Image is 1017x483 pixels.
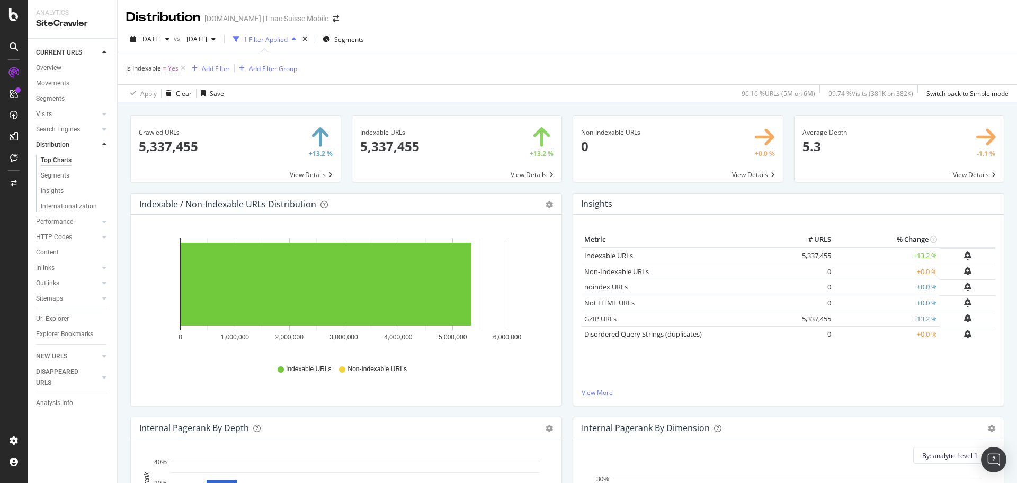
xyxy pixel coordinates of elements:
span: Segments [334,35,364,44]
span: 2024 Feb. 1st [182,34,207,43]
a: Performance [36,216,99,227]
div: gear [546,425,553,432]
div: 96.16 % URLs ( 5M on 6M ) [742,89,815,98]
div: Internal Pagerank By Dimension [582,423,710,433]
td: 0 [791,295,834,311]
div: Add Filter Group [249,64,297,73]
button: Add Filter [188,62,230,75]
a: CURRENT URLS [36,47,99,58]
div: Analytics [36,8,109,17]
a: Internationalization [41,201,110,212]
div: bell-plus [964,283,971,291]
div: Content [36,247,59,258]
a: Insights [41,186,110,197]
div: Top Charts [41,155,72,166]
a: GZIP URLs [584,314,617,323]
div: Performance [36,216,73,227]
th: Metric [582,232,791,248]
span: Indexable URLs [286,365,331,374]
div: gear [546,201,553,208]
button: [DATE] [126,31,174,48]
div: CURRENT URLS [36,47,82,58]
div: Movements [36,78,69,89]
td: +0.0 % [834,327,940,343]
a: Top Charts [41,155,110,166]
div: Search Engines [36,124,80,135]
div: Outlinks [36,278,59,289]
div: bell-plus [964,267,971,275]
div: gear [988,425,995,432]
a: Movements [36,78,110,89]
a: DISAPPEARED URLS [36,366,99,389]
div: Distribution [36,139,69,151]
div: times [300,34,309,45]
div: bell-plus [964,251,971,260]
td: 5,337,455 [791,248,834,264]
div: Open Intercom Messenger [981,447,1006,472]
div: bell-plus [964,298,971,307]
div: SiteCrawler [36,17,109,30]
div: Add Filter [202,64,230,73]
div: NEW URLS [36,351,67,362]
div: bell-plus [964,330,971,338]
span: 2025 Oct. 1st [140,34,161,43]
div: Explorer Bookmarks [36,329,93,340]
div: Overview [36,63,61,74]
a: HTTP Codes [36,232,99,243]
td: 0 [791,279,834,295]
button: Apply [126,85,157,102]
a: Url Explorer [36,313,110,324]
div: Internationalization [41,201,97,212]
div: Clear [176,89,192,98]
text: 6,000,000 [493,333,522,341]
text: 40% [154,459,167,466]
span: = [163,64,166,73]
div: HTTP Codes [36,232,72,243]
div: Url Explorer [36,313,69,324]
div: bell-plus [964,314,971,322]
th: % Change [834,232,940,248]
a: Analysis Info [36,398,110,409]
div: arrow-right-arrow-left [333,15,339,22]
div: 99.74 % Visits ( 381K on 382K ) [828,89,913,98]
a: Visits [36,109,99,120]
div: Distribution [126,8,200,27]
a: Search Engines [36,124,99,135]
div: Analysis Info [36,398,73,409]
button: Switch back to Simple mode [922,85,1009,102]
td: +13.2 % [834,248,940,264]
div: [DOMAIN_NAME] | Fnac Suisse Mobile [204,13,328,24]
div: Segments [36,93,65,104]
td: +0.0 % [834,295,940,311]
a: Non-Indexable URLs [584,267,649,276]
a: Segments [36,93,110,104]
a: Outlinks [36,278,99,289]
span: Non-Indexable URLs [347,365,406,374]
div: A chart. [139,232,549,355]
div: Save [210,89,224,98]
a: Inlinks [36,262,99,274]
button: Clear [162,85,192,102]
h4: Insights [581,197,612,211]
text: 3,000,000 [329,333,358,341]
a: noindex URLs [584,282,628,292]
div: 1 Filter Applied [244,35,288,44]
a: View More [582,388,995,397]
a: Distribution [36,139,99,151]
td: 5,337,455 [791,311,834,327]
a: Sitemaps [36,293,99,304]
div: Inlinks [36,262,55,274]
span: vs [174,34,182,43]
button: 1 Filter Applied [229,31,300,48]
text: 5,000,000 [439,333,467,341]
button: Segments [318,31,368,48]
button: By: analytic Level 1 [913,447,995,464]
a: Not HTML URLs [584,298,635,308]
a: Overview [36,63,110,74]
text: 0 [179,333,182,341]
button: Save [197,85,224,102]
div: Segments [41,170,69,181]
td: +13.2 % [834,311,940,327]
span: By: analytic Level 1 [922,451,978,460]
button: Add Filter Group [235,62,297,75]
